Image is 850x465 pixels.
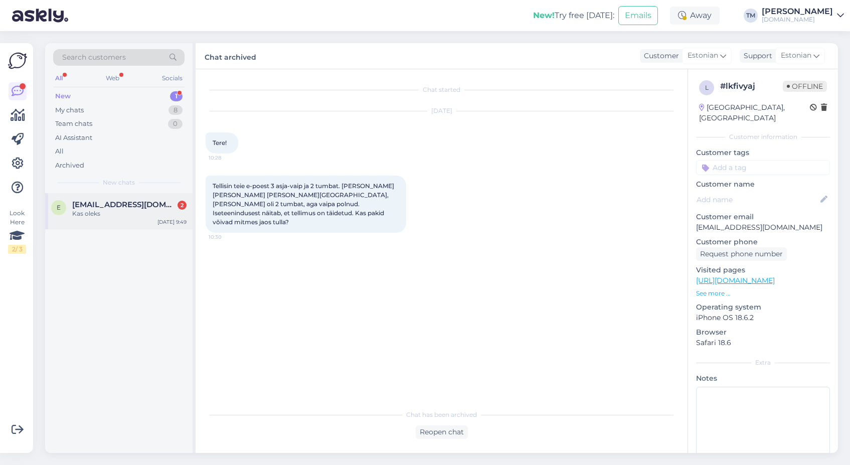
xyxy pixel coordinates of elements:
[696,276,775,285] a: [URL][DOMAIN_NAME]
[209,154,246,162] span: 10:28
[696,237,830,247] p: Customer phone
[696,327,830,338] p: Browser
[8,209,26,254] div: Look Here
[696,132,830,141] div: Customer information
[104,72,121,85] div: Web
[696,212,830,222] p: Customer email
[57,204,61,211] span: E
[533,11,555,20] b: New!
[170,91,183,101] div: 1
[762,8,844,24] a: [PERSON_NAME][DOMAIN_NAME]
[696,313,830,323] p: iPhone OS 18.6.2
[72,200,177,209] span: Erkimottus77@gmail.com
[213,182,396,226] span: Tellisin teie e-poest 3 asja-vaip ja 2 tumbat. [PERSON_NAME] [PERSON_NAME] [PERSON_NAME][GEOGRAPH...
[55,161,84,171] div: Archived
[168,105,183,115] div: 8
[696,338,830,348] p: Safari 18.6
[206,85,677,94] div: Chat started
[416,425,468,439] div: Reopen chat
[688,50,718,61] span: Estonian
[744,9,758,23] div: TM
[72,209,187,218] div: Kas oleks
[640,51,679,61] div: Customer
[178,201,187,210] div: 2
[168,119,183,129] div: 0
[53,72,65,85] div: All
[670,7,720,25] div: Away
[696,247,787,261] div: Request phone number
[533,10,614,22] div: Try free [DATE]:
[696,222,830,233] p: [EMAIL_ADDRESS][DOMAIN_NAME]
[696,289,830,298] p: See more ...
[720,80,783,92] div: # lkfivyaj
[55,146,64,157] div: All
[696,147,830,158] p: Customer tags
[762,16,833,24] div: [DOMAIN_NAME]
[8,245,26,254] div: 2 / 3
[8,51,27,70] img: Askly Logo
[781,50,811,61] span: Estonian
[697,194,818,205] input: Add name
[696,358,830,367] div: Extra
[55,105,84,115] div: My chats
[699,102,810,123] div: [GEOGRAPHIC_DATA], [GEOGRAPHIC_DATA]
[206,106,677,115] div: [DATE]
[762,8,833,16] div: [PERSON_NAME]
[618,6,658,25] button: Emails
[696,179,830,190] p: Customer name
[783,81,827,92] span: Offline
[157,218,187,226] div: [DATE] 9:49
[209,233,246,241] span: 10:30
[696,373,830,384] p: Notes
[705,84,709,91] span: l
[213,139,227,146] span: Tere!
[62,52,126,63] span: Search customers
[160,72,185,85] div: Socials
[55,133,92,143] div: AI Assistant
[696,265,830,275] p: Visited pages
[205,49,256,63] label: Chat archived
[696,160,830,175] input: Add a tag
[103,178,135,187] span: New chats
[406,410,477,419] span: Chat has been archived
[55,119,92,129] div: Team chats
[696,302,830,313] p: Operating system
[740,51,772,61] div: Support
[55,91,71,101] div: New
